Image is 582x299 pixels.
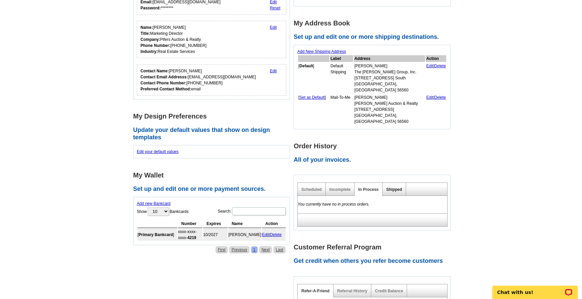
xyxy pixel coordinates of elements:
[434,64,446,68] a: Delete
[270,69,277,73] a: Edit
[294,156,454,164] h2: All of your invoices.
[232,207,286,215] input: Search:
[140,87,191,91] strong: Preferred Contact Method:
[262,232,269,237] a: Edit
[375,289,403,293] a: Credit Balance
[329,187,351,192] a: Incomplete
[229,246,249,253] a: Previous
[488,278,582,299] iframe: LiveChat chat widget
[140,68,256,92] div: [PERSON_NAME] [EMAIL_ADDRESS][DOMAIN_NAME] [PHONE_NUMBER] email
[203,220,227,228] th: Expires
[140,75,188,79] strong: Contact Email Addresss:
[299,64,313,68] b: Default
[137,229,177,241] td: [ ]
[426,55,446,62] th: Action
[140,25,153,30] strong: Name:
[178,220,202,228] th: Number
[137,207,189,216] label: Show Bankcards
[426,94,446,125] td: |
[294,244,454,251] h1: Customer Referral Program
[216,246,227,253] a: First
[228,229,262,241] td: [PERSON_NAME]
[354,94,425,125] td: [PERSON_NAME] [PERSON_NAME] Auction & Realty [STREET_ADDRESS] [GEOGRAPHIC_DATA], [GEOGRAPHIC_DATA...
[434,95,446,100] a: Delete
[270,232,282,237] a: Delete
[330,63,353,93] td: Default Shipping
[426,63,446,93] td: |
[262,220,286,228] th: Action
[138,232,173,237] b: Primary Bankcard
[140,6,161,10] strong: Password:
[133,185,294,193] h2: Set up and edit one or more payment sources.
[260,246,272,253] a: Next
[178,229,202,241] td: xxxx-xxxx-xxxx-
[140,31,150,36] strong: Title:
[330,55,353,62] th: Label
[140,24,206,55] div: [PERSON_NAME] Marketing Director Pifers Auction & Realty [PHONE_NUMBER] Real Estate Services
[203,229,227,241] td: 10/2027
[298,202,370,207] em: You currently have no in process orders.
[294,20,454,27] h1: My Address Book
[140,69,169,73] strong: Contact Name:
[274,246,285,253] a: Last
[133,127,294,141] h2: Update your default values that show on design templates
[140,49,158,54] strong: Industry:
[228,220,262,228] th: Name
[137,21,286,58] div: Your personal details.
[330,94,353,125] td: Mail-To-Me
[354,63,425,93] td: [PERSON_NAME] The [PERSON_NAME] Group, Inc. [STREET_ADDRESS] South [GEOGRAPHIC_DATA], [GEOGRAPHIC...
[137,149,179,154] a: Edit your default values
[337,289,367,293] a: Referral History
[301,187,322,192] a: Scheduled
[251,246,258,253] a: 1
[426,95,433,100] a: Edit
[354,55,425,62] th: Address
[187,235,196,240] strong: 4219
[270,25,277,30] a: Edit
[301,289,329,293] a: Refer-A-Friend
[299,95,324,100] a: Set as Default
[137,201,171,206] a: Add new Bankcard
[218,207,286,216] label: Search:
[148,207,169,216] select: ShowBankcards
[140,37,160,42] strong: Company:
[262,229,286,241] td: |
[426,64,433,68] a: Edit
[358,187,379,192] a: In Process
[133,113,294,120] h1: My Design Preferences
[133,172,294,179] h1: My Wallet
[137,64,286,96] div: Who should we contact regarding order issues?
[298,63,329,93] td: [ ]
[298,94,329,125] td: [ ]
[140,43,170,48] strong: Phone Number:
[140,81,186,85] strong: Contact Phone Number:
[294,33,454,41] h2: Set up and edit one or more shipping destinations.
[294,143,454,150] h1: Order History
[386,187,402,192] a: Shipped
[297,49,346,54] a: Add New Shipping Address
[294,257,454,265] h2: Get credit when others you refer become customers
[270,6,280,10] a: Reset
